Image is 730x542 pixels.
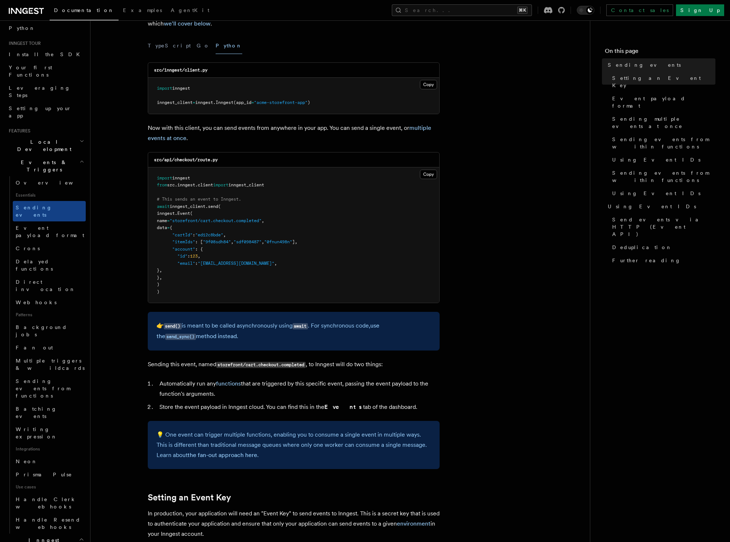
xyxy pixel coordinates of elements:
span: inngest_client [157,100,193,105]
span: : [193,232,195,237]
span: await [157,204,170,209]
span: ) [308,100,310,105]
span: . [213,100,216,105]
span: Batching events [16,406,57,419]
span: }, [157,275,162,280]
a: Sign Up [676,4,724,16]
a: Setting up your app [6,102,86,122]
span: Essentials [13,189,86,201]
a: Send events via HTTP (Event API) [609,213,715,241]
span: "id" [177,253,188,259]
span: (app_id [233,100,251,105]
span: ) [157,289,159,294]
a: multiple events at once [148,124,431,142]
a: Sending events from within functions [609,166,715,187]
span: AgentKit [171,7,209,13]
span: inngest_client [228,182,264,187]
span: "email" [177,261,195,266]
button: Go [197,38,210,54]
span: import [157,86,172,91]
span: ( [218,204,221,209]
span: = [167,218,170,223]
span: send [208,204,218,209]
a: AgentKit [166,2,214,20]
span: : [ [195,239,203,244]
span: inngest [177,182,195,187]
button: Copy [420,80,437,89]
span: Install the SDK [9,51,84,57]
a: Examples [119,2,166,20]
span: Sending events from within functions [612,169,715,184]
a: Neon [13,455,86,468]
a: functions [216,380,241,387]
span: Local Development [6,138,80,153]
span: Event [177,211,190,216]
span: "acme-storefront-app" [254,100,308,105]
a: Sending events [13,201,86,221]
a: Direct invocation [13,275,86,296]
a: Handle Clerk webhooks [13,493,86,513]
span: "cartId" [172,232,193,237]
li: Store the event payload in Inngest cloud. You can find this in the tab of the dashboard. [157,402,440,412]
span: Your first Functions [9,65,52,78]
span: ( [190,211,193,216]
button: Local Development [6,135,86,156]
code: await [293,323,308,329]
span: inngest [172,175,190,181]
button: Copy [420,170,437,179]
span: inngest. [157,211,177,216]
p: 💡 One event can trigger multiple functions, enabling you to consume a single event in multiple wa... [157,430,431,460]
span: Sending events [16,205,52,218]
button: Python [216,38,242,54]
span: Delayed functions [16,259,53,272]
span: Event payload format [612,95,715,109]
span: Send events via HTTP (Event API) [612,216,715,238]
span: : [188,253,190,259]
span: Features [6,128,30,134]
a: Event payload format [609,92,715,112]
a: Further reading [609,254,715,267]
span: data [157,225,167,230]
a: Sending multiple events at once [609,112,715,133]
a: we'll cover below [164,20,210,27]
span: Using Event IDs [612,156,700,163]
span: , [223,232,226,237]
a: the fan-out approach here [188,452,257,458]
button: Toggle dark mode [577,6,594,15]
span: }, [157,268,162,273]
span: Crons [16,245,40,251]
a: Install the SDK [6,48,86,61]
span: Examples [123,7,162,13]
span: Webhooks [16,299,57,305]
span: ], [292,239,297,244]
span: import [157,175,172,181]
a: Delayed functions [13,255,86,275]
span: = [167,225,170,230]
li: Automatically run any that are triggered by this specific event, passing the event payload to the... [157,379,440,399]
span: Use cases [13,481,86,493]
a: Batching events [13,402,86,423]
span: Event payload format [16,225,84,238]
span: , [274,261,277,266]
span: Documentation [54,7,114,13]
a: Writing expression [13,423,86,443]
button: Search...⌘K [392,4,532,16]
span: . [175,182,177,187]
span: { [170,225,172,230]
span: = [193,100,195,105]
a: Sending events [605,58,715,71]
a: Fan out [13,341,86,354]
span: inngest [172,86,190,91]
span: : [195,261,198,266]
span: "ed12c8bde" [195,232,223,237]
span: = [251,100,254,105]
button: TypeScript [148,38,191,54]
a: Deduplication [609,241,715,254]
span: Deduplication [612,244,672,251]
span: Inngest [216,100,233,105]
span: . [195,182,198,187]
span: Handle Clerk webhooks [16,496,77,510]
span: Using Event IDs [612,190,700,197]
a: Prisma Pulse [13,468,86,481]
span: Fan out [16,345,53,351]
